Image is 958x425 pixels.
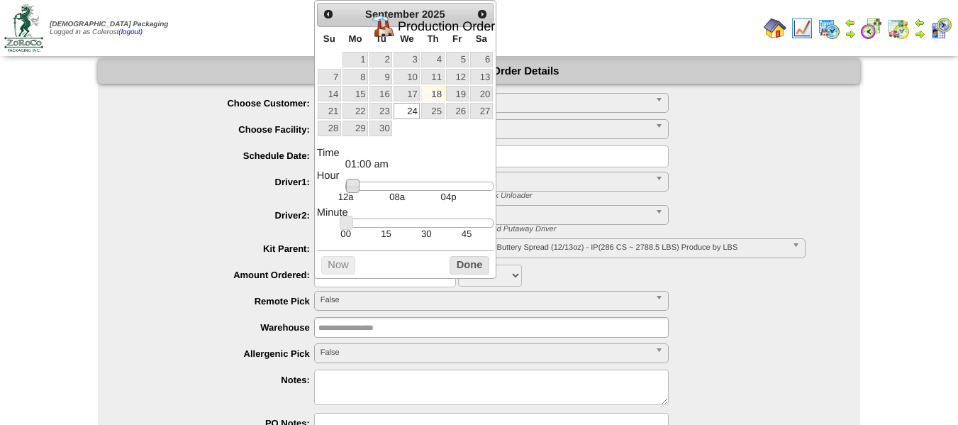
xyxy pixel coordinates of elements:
a: 17 [394,86,420,101]
dd: 01:00 am [345,159,494,170]
img: home.gif [764,17,786,40]
span: Logged in as Colerost [50,21,168,36]
img: arrowright.gif [914,28,925,40]
a: 26 [446,103,469,118]
a: 5 [446,52,469,67]
img: arrowleft.gif [914,17,925,28]
label: Notes: [126,375,314,385]
label: Choose Customer: [126,98,314,109]
a: 4 [421,52,444,67]
td: 12a [320,191,371,203]
dt: Hour [317,170,494,182]
a: 6 [470,52,493,67]
a: 25 [421,103,444,118]
label: Warehouse [126,322,314,333]
span: False [321,292,650,309]
dt: Minute [317,207,494,219]
a: 3 [394,52,420,67]
td: 15 [366,228,406,240]
td: 04p [423,191,474,203]
a: 1 [342,52,368,67]
td: 30 [406,228,447,240]
a: 13 [470,69,493,84]
img: calendarinout.gif [887,17,910,40]
a: 20 [470,86,493,101]
td: 45 [447,228,487,240]
a: 16 [369,86,392,101]
label: Allergenic Pick [126,348,314,359]
a: 11 [421,69,444,84]
a: 15 [342,86,368,101]
label: Choose Facility: [126,124,314,135]
a: 27 [470,103,493,118]
a: 28 [318,121,341,136]
a: 10 [394,69,420,84]
a: (logout) [118,28,143,36]
span: [DEMOGRAPHIC_DATA] Packaging [50,21,168,28]
a: 21 [318,103,341,118]
span: False [321,344,650,361]
div: Select Production Order Details [98,59,860,84]
a: 24 [394,103,420,118]
a: 29 [342,121,368,136]
span: M-CD497: FP- Cadia Private Label Organic Vegan Buttery Spread (12/13oz) - IP(286 CS ~ 2788.5 LBS)... [321,239,786,256]
img: calendarcustomer.gif [930,17,952,40]
a: 2 [369,52,392,67]
img: arrowleft.gif [845,17,856,28]
button: Now [321,256,356,274]
a: 19 [446,86,469,101]
a: 23 [369,103,392,118]
a: 12 [446,69,469,84]
a: 8 [342,69,368,84]
button: Done [450,256,489,274]
label: Driver1: [126,177,314,187]
img: calendarprod.gif [818,17,840,40]
img: zoroco-logo-small.webp [4,4,43,52]
td: 08a [372,191,423,203]
img: factory.gif [372,15,395,38]
label: Remote Pick [126,296,314,307]
label: Kit Parent: [126,243,314,254]
a: 18 [421,86,444,101]
dt: Time [317,148,494,159]
a: 30 [369,121,392,136]
a: 9 [369,69,392,84]
div: * Driver 2: Shipment Truck Loader OR Receiving Load Putaway Driver [303,225,860,233]
span: Production Order [398,19,495,34]
div: * Driver 1: Shipment Load Picker OR Receiving Truck Unloader [303,192,860,200]
a: 7 [318,69,341,84]
label: Schedule Date: [126,150,314,161]
label: Amount Ordered: [126,270,314,280]
label: Driver2: [126,210,314,221]
img: line_graph.gif [791,17,813,40]
a: 22 [342,103,368,118]
a: 14 [318,86,341,101]
img: arrowright.gif [845,28,856,40]
td: 00 [325,228,366,240]
img: calendarblend.gif [860,17,883,40]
